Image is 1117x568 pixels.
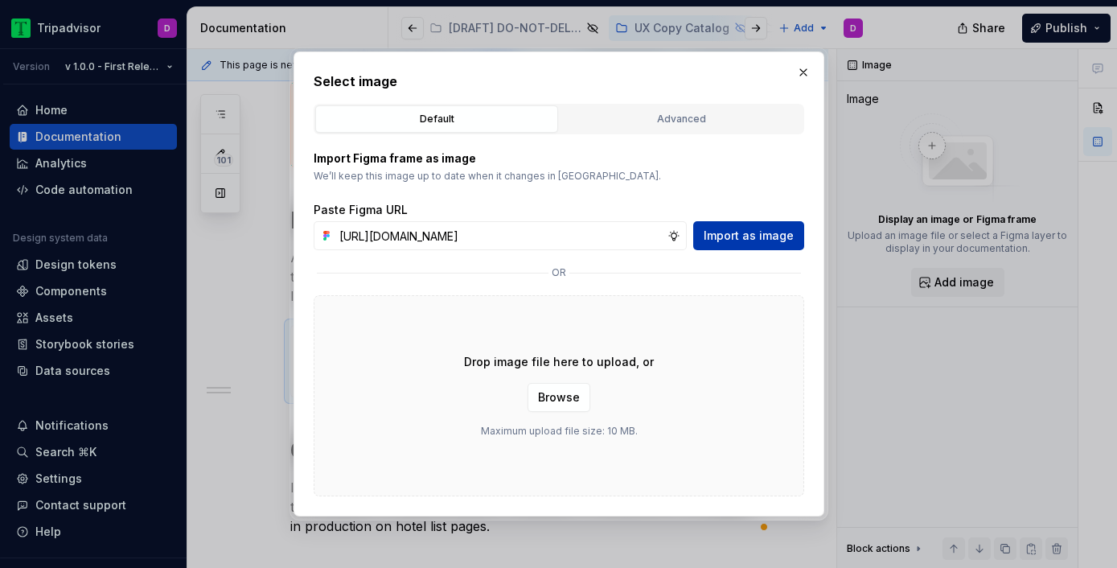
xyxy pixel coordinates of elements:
[321,111,552,127] div: Default
[480,425,637,438] p: Maximum upload file size: 10 MB.
[314,170,804,183] p: We’ll keep this image up to date when it changes in [GEOGRAPHIC_DATA].
[704,228,794,244] span: Import as image
[693,221,804,250] button: Import as image
[333,221,667,250] input: https://figma.com/file...
[552,266,566,279] p: or
[314,72,804,91] h2: Select image
[538,389,580,405] span: Browse
[528,383,590,412] button: Browse
[314,150,804,167] p: Import Figma frame as image
[565,111,797,127] div: Advanced
[464,354,654,370] p: Drop image file here to upload, or
[314,202,408,218] label: Paste Figma URL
